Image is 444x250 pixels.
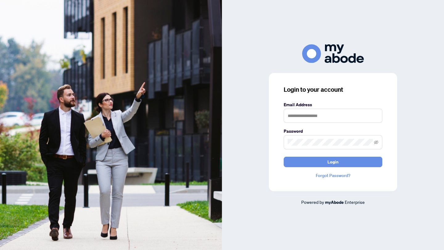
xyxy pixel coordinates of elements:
span: Powered by [301,199,324,205]
button: Login [284,157,382,167]
span: Enterprise [345,199,365,205]
a: Forgot Password? [284,172,382,179]
img: ma-logo [302,44,364,63]
label: Password [284,128,382,135]
h3: Login to your account [284,85,382,94]
span: eye-invisible [374,140,378,144]
span: Login [327,157,339,167]
label: Email Address [284,101,382,108]
a: myAbode [325,199,344,206]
